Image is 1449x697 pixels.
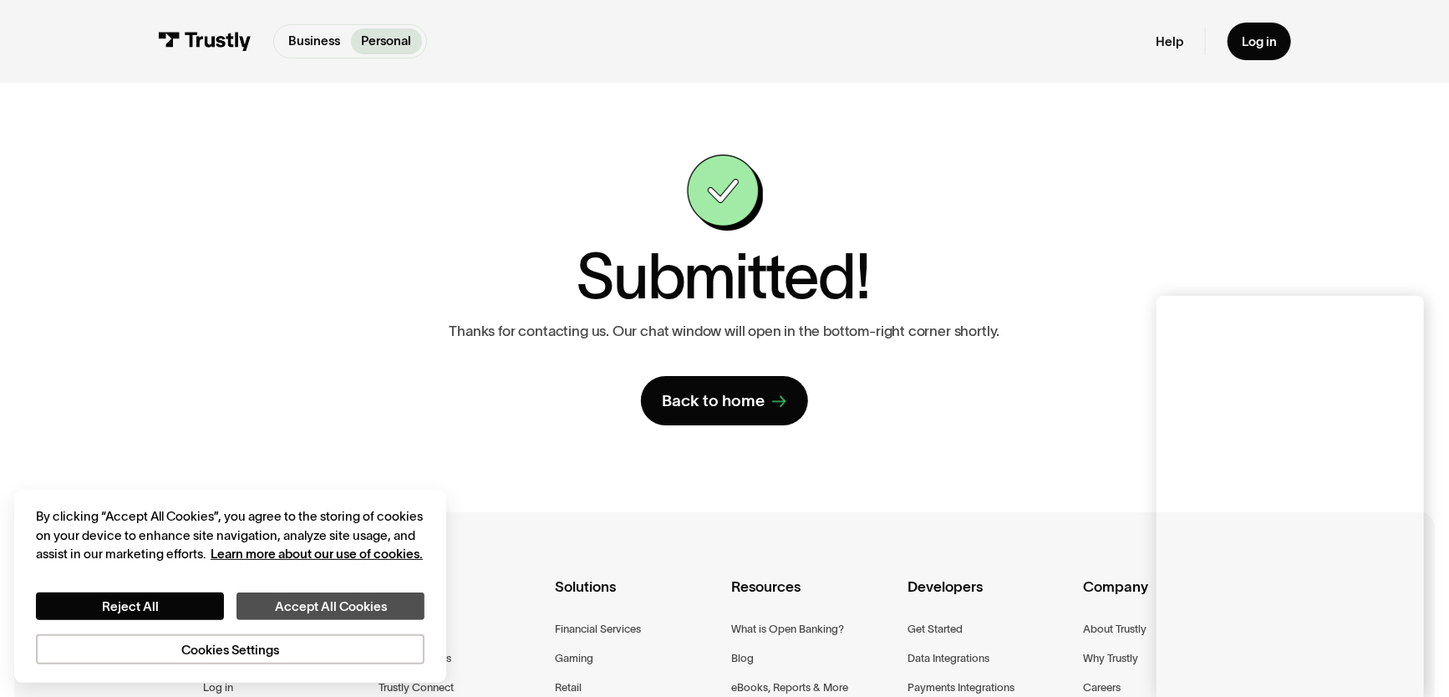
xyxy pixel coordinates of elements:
[1228,23,1291,60] a: Log in
[351,28,423,54] a: Personal
[555,620,641,638] a: Financial Services
[576,245,869,308] h1: Submitted!
[14,490,446,683] div: Cookie banner
[379,575,541,620] div: Products
[158,32,252,52] img: Trustly Logo
[236,593,425,619] button: Accept All Cookies
[908,575,1070,620] div: Developers
[555,575,718,620] div: Solutions
[731,575,894,620] div: Resources
[36,593,224,619] button: Reject All
[641,376,808,426] a: Back to home
[36,507,425,564] div: By clicking “Accept All Cookies”, you agree to the storing of cookies on your device to enhance s...
[731,649,754,668] a: Blog
[36,634,425,664] button: Cookies Settings
[36,507,425,664] div: Privacy
[731,620,844,638] a: What is Open Banking?
[203,679,233,697] a: Log in
[1084,620,1147,638] a: About Trustly
[1156,33,1183,50] a: Help
[731,679,848,697] a: eBooks, Reports & More
[379,679,454,697] a: Trustly Connect
[663,390,765,411] div: Back to home
[449,323,999,340] p: Thanks for contacting us. Our chat window will open in the bottom-right corner shortly.
[1242,33,1277,50] div: Log in
[555,649,593,668] a: Gaming
[1157,296,1424,697] iframe: Chat Window
[555,679,582,697] a: Retail
[1084,575,1247,620] div: Company
[1084,679,1121,697] a: Careers
[362,32,412,51] p: Personal
[908,620,963,638] a: Get Started
[908,679,1014,697] a: Payments Integrations
[277,28,351,54] a: Business
[908,649,989,668] a: Data Integrations
[288,32,340,51] p: Business
[211,547,423,561] a: More information about your privacy, opens in a new tab
[1084,649,1139,668] a: Why Trustly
